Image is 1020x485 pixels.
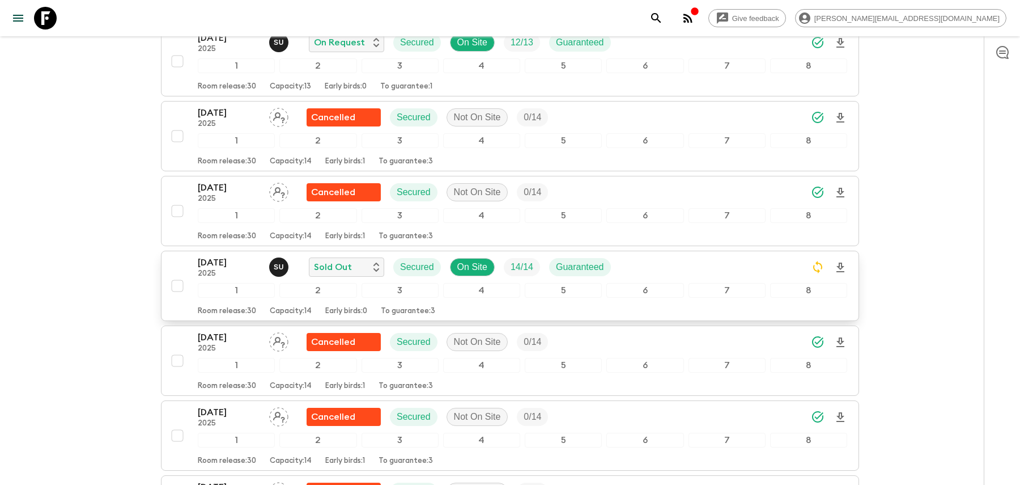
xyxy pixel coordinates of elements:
[379,232,433,241] p: To guarantee: 3
[688,358,766,373] div: 7
[198,232,256,241] p: Room release: 30
[198,419,260,428] p: 2025
[511,36,533,49] p: 12 / 13
[454,185,501,199] p: Not On Site
[834,36,847,50] svg: Download Onboarding
[397,335,431,349] p: Secured
[606,283,683,298] div: 6
[314,36,365,49] p: On Request
[397,185,431,199] p: Secured
[198,344,260,353] p: 2025
[811,36,824,49] svg: Synced Successfully
[198,283,275,298] div: 1
[161,26,859,96] button: [DATE]2025Sefa UzOn RequestSecuredOn SiteTrip FillGuaranteed12345678Room release:30Capacity:13Ear...
[808,14,1006,23] span: [PERSON_NAME][EMAIL_ADDRESS][DOMAIN_NAME]
[770,133,847,148] div: 8
[606,133,683,148] div: 6
[325,382,365,391] p: Early birds: 1
[379,382,433,391] p: To guarantee: 3
[269,36,291,45] span: Sefa Uz
[688,208,766,223] div: 7
[606,208,683,223] div: 6
[811,185,824,199] svg: Synced Successfully
[270,232,312,241] p: Capacity: 14
[161,400,859,471] button: [DATE]2025Assign pack leaderFlash Pack cancellationSecuredNot On SiteTrip Fill12345678Room releas...
[362,58,439,73] div: 3
[397,410,431,424] p: Secured
[279,283,356,298] div: 2
[770,58,847,73] div: 8
[269,33,291,52] button: SU
[325,457,365,466] p: Early birds: 1
[198,106,260,120] p: [DATE]
[504,33,540,52] div: Trip Fill
[525,58,602,73] div: 5
[795,9,1006,27] div: [PERSON_NAME][EMAIL_ADDRESS][DOMAIN_NAME]
[443,58,520,73] div: 4
[198,307,256,316] p: Room release: 30
[269,258,291,277] button: SU
[198,457,256,466] p: Room release: 30
[447,408,508,426] div: Not On Site
[161,251,859,321] button: [DATE]2025Sefa UzSold OutSecuredOn SiteTrip FillGuaranteed12345678Room release:30Capacity:14Early...
[198,208,275,223] div: 1
[270,382,312,391] p: Capacity: 14
[834,186,847,200] svg: Download Onboarding
[443,133,520,148] div: 4
[362,433,439,448] div: 3
[834,336,847,349] svg: Download Onboarding
[198,358,275,373] div: 1
[443,283,520,298] div: 4
[834,261,847,275] svg: Download Onboarding
[770,433,847,448] div: 8
[379,457,433,466] p: To guarantee: 3
[314,260,352,274] p: Sold Out
[517,183,548,201] div: Trip Fill
[362,133,439,148] div: 3
[311,185,355,199] p: Cancelled
[606,358,683,373] div: 6
[198,195,260,204] p: 2025
[517,333,548,351] div: Trip Fill
[770,358,847,373] div: 8
[161,326,859,396] button: [DATE]2025Assign pack leaderFlash Pack cancellationSecuredNot On SiteTrip Fill12345678Room releas...
[311,335,355,349] p: Cancelled
[454,410,501,424] p: Not On Site
[325,232,365,241] p: Early birds: 1
[524,335,541,349] p: 0 / 14
[307,408,381,426] div: Flash Pack cancellation
[379,157,433,166] p: To guarantee: 3
[443,208,520,223] div: 4
[811,111,824,124] svg: Synced Successfully
[325,307,367,316] p: Early birds: 0
[198,45,260,54] p: 2025
[524,410,541,424] p: 0 / 14
[311,111,355,124] p: Cancelled
[770,208,847,223] div: 8
[397,111,431,124] p: Secured
[443,433,520,448] div: 4
[274,263,284,272] p: S U
[325,82,367,91] p: Early birds: 0
[269,186,288,195] span: Assign pack leader
[279,58,356,73] div: 2
[688,133,766,148] div: 7
[524,185,541,199] p: 0 / 14
[198,331,260,344] p: [DATE]
[198,269,260,279] p: 2025
[161,101,859,171] button: [DATE]2025Assign pack leaderFlash Pack cancellationSecuredNot On SiteTrip Fill12345678Room releas...
[198,157,256,166] p: Room release: 30
[279,433,356,448] div: 2
[525,283,602,298] div: 5
[393,258,441,276] div: Secured
[270,457,312,466] p: Capacity: 14
[381,307,435,316] p: To guarantee: 3
[198,120,260,129] p: 2025
[811,335,824,349] svg: Synced Successfully
[279,133,356,148] div: 2
[834,111,847,125] svg: Download Onboarding
[198,256,260,269] p: [DATE]
[524,111,541,124] p: 0 / 14
[645,7,668,29] button: search adventures
[198,133,275,148] div: 1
